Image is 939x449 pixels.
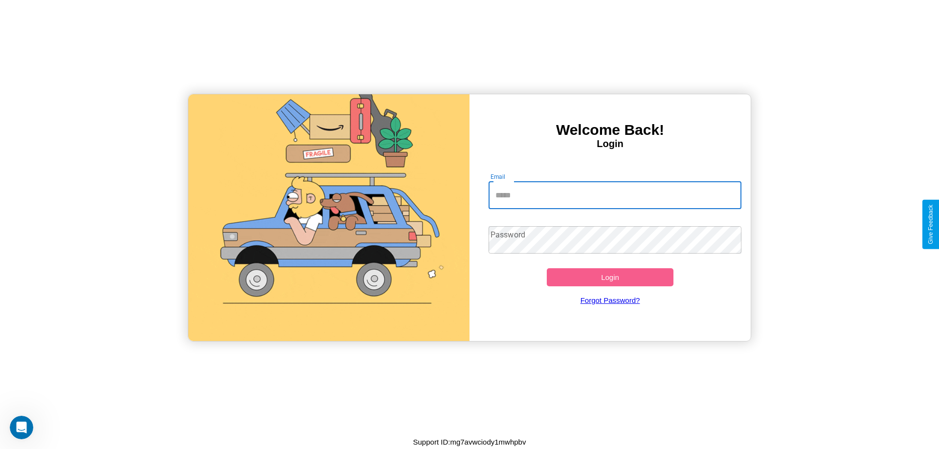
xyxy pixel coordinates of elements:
[547,268,673,286] button: Login
[469,122,751,138] h3: Welcome Back!
[491,172,506,181] label: Email
[413,435,526,449] p: Support ID: mg7avwciody1mwhpbv
[469,138,751,150] h4: Login
[188,94,469,341] img: gif
[10,416,33,439] iframe: Intercom live chat
[484,286,737,314] a: Forgot Password?
[927,205,934,244] div: Give Feedback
